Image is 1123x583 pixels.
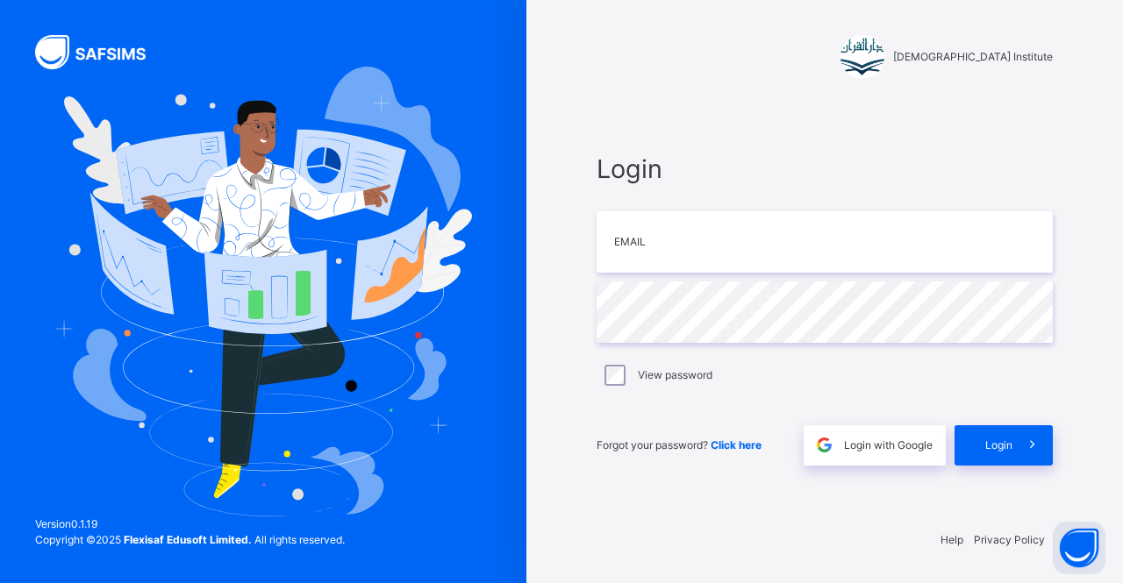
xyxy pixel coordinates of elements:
span: Forgot your password? [597,438,762,451]
a: Help [941,533,963,546]
span: Copyright © 2025 All rights reserved. [35,533,345,546]
button: Open asap [1053,522,1105,574]
span: Login with Google [844,437,933,453]
span: Login [985,437,1012,453]
span: Login [597,150,1053,188]
label: View password [638,367,712,383]
span: [DEMOGRAPHIC_DATA] Institute [893,49,1053,65]
img: SAFSIMS Logo [35,35,167,69]
span: Version 0.1.19 [35,516,345,532]
a: Privacy Policy [974,533,1045,546]
img: Hero Image [54,67,472,515]
strong: Flexisaf Edusoft Limited. [124,533,252,546]
img: google.396cfc9801f0270233282035f929180a.svg [814,435,834,455]
a: Click here [711,438,762,451]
